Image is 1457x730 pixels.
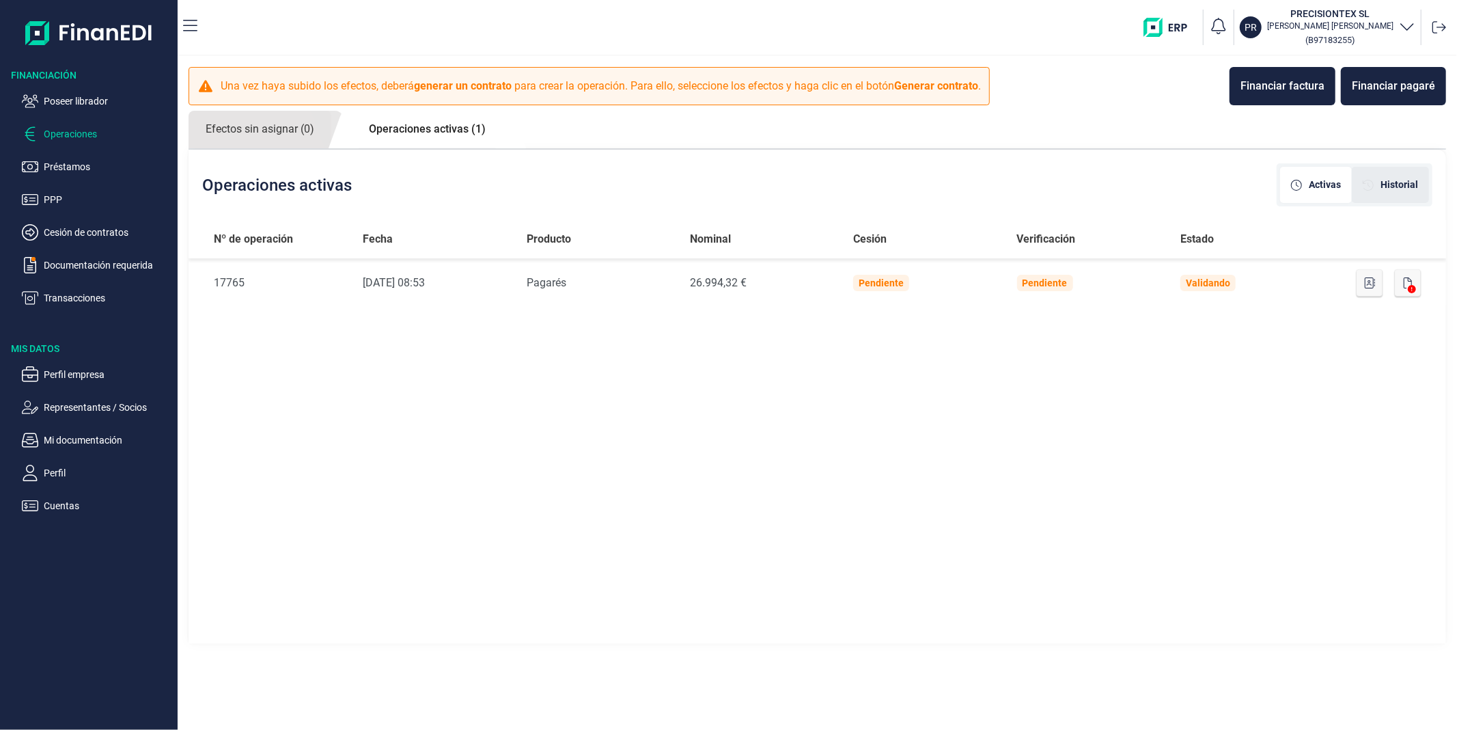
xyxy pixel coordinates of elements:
div: [DATE] 08:53 [363,275,504,291]
h3: PRECISIONTEX SL [1267,7,1393,21]
p: Documentación requerida [44,257,172,273]
div: Pagarés [527,275,668,291]
span: Fecha [363,231,393,247]
button: PPP [22,191,172,208]
button: Cuentas [22,498,172,514]
span: Verificación [1017,231,1076,247]
button: Perfil empresa [22,366,172,383]
div: Pendiente [859,278,904,288]
button: Mi documentación [22,432,172,448]
b: Generar contrato [894,79,978,92]
button: Representantes / Socios [22,399,172,416]
h2: Operaciones activas [202,176,352,195]
button: Poseer librador [22,93,172,109]
button: Documentación requerida [22,257,172,273]
p: Perfil empresa [44,366,172,383]
div: [object Object] [1280,167,1352,203]
span: Activas [1309,178,1341,192]
div: Financiar factura [1240,78,1324,94]
div: 17765 [214,275,342,291]
button: Cesión de contratos [22,224,172,241]
span: Nº de operación [214,231,293,247]
p: Una vez haya subido los efectos, deberá para crear la operación. Para ello, seleccione los efecto... [221,78,981,94]
div: Validando [1186,278,1230,288]
div: [object Object] [1352,167,1429,203]
img: Logo de aplicación [25,11,153,55]
span: Estado [1180,231,1214,247]
img: erp [1143,18,1197,37]
div: 26.994,32 € [690,275,831,291]
span: Producto [527,231,571,247]
small: Copiar cif [1306,35,1355,45]
p: Cuentas [44,498,172,514]
p: PPP [44,191,172,208]
p: Representantes / Socios [44,399,172,416]
span: Nominal [690,231,731,247]
p: Cesión de contratos [44,224,172,241]
div: Pendiente [1023,278,1068,288]
button: Transacciones [22,290,172,306]
p: [PERSON_NAME] [PERSON_NAME] [1267,21,1393,31]
button: Financiar factura [1230,67,1335,105]
button: Financiar pagaré [1341,67,1446,105]
div: Financiar pagaré [1352,78,1435,94]
b: generar un contrato [414,79,512,92]
p: Perfil [44,465,172,481]
p: Préstamos [44,159,172,175]
span: Historial [1380,178,1418,192]
span: Cesión [853,231,887,247]
button: PRPRECISIONTEX SL[PERSON_NAME] [PERSON_NAME](B97183255) [1240,7,1415,48]
button: Perfil [22,465,172,481]
p: Operaciones [44,126,172,142]
p: Mi documentación [44,432,172,448]
button: Operaciones [22,126,172,142]
button: Préstamos [22,159,172,175]
a: Efectos sin asignar (0) [189,111,331,148]
p: Poseer librador [44,93,172,109]
a: Operaciones activas (1) [352,111,503,148]
p: Transacciones [44,290,172,306]
p: PR [1245,21,1257,34]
